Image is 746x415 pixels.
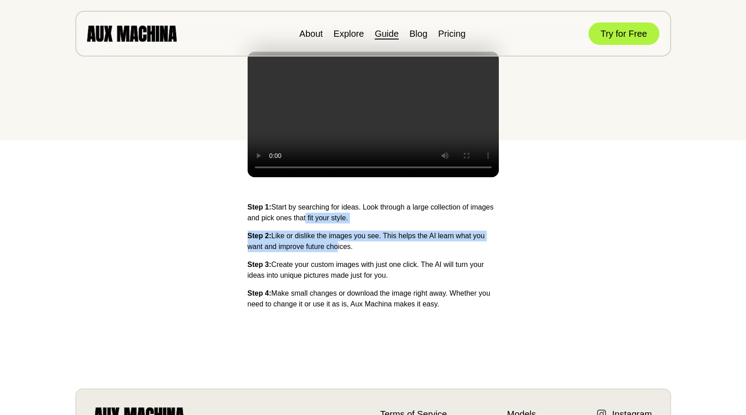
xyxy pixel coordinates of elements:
[248,288,499,310] p: Make small changes or download the image right away. Whether you need to change it or use it as i...
[438,29,466,39] a: Pricing
[248,259,499,281] p: Create your custom images with just one click. The AI will turn your ideas into unique pictures m...
[248,232,271,240] strong: Step 2:
[248,203,271,211] strong: Step 1:
[589,22,659,45] button: Try for Free
[248,231,499,252] p: Like or dislike the images you see. This helps the AI learn what you want and improve future choi...
[375,29,398,39] a: Guide
[248,202,499,223] p: Start by searching for ideas. Look through a large collection of images and pick ones that fit yo...
[248,289,271,297] strong: Step 4:
[299,29,323,39] a: About
[334,29,364,39] a: Explore
[87,26,177,41] img: AUX MACHINA
[248,261,271,268] strong: Step 3:
[410,29,428,39] a: Blog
